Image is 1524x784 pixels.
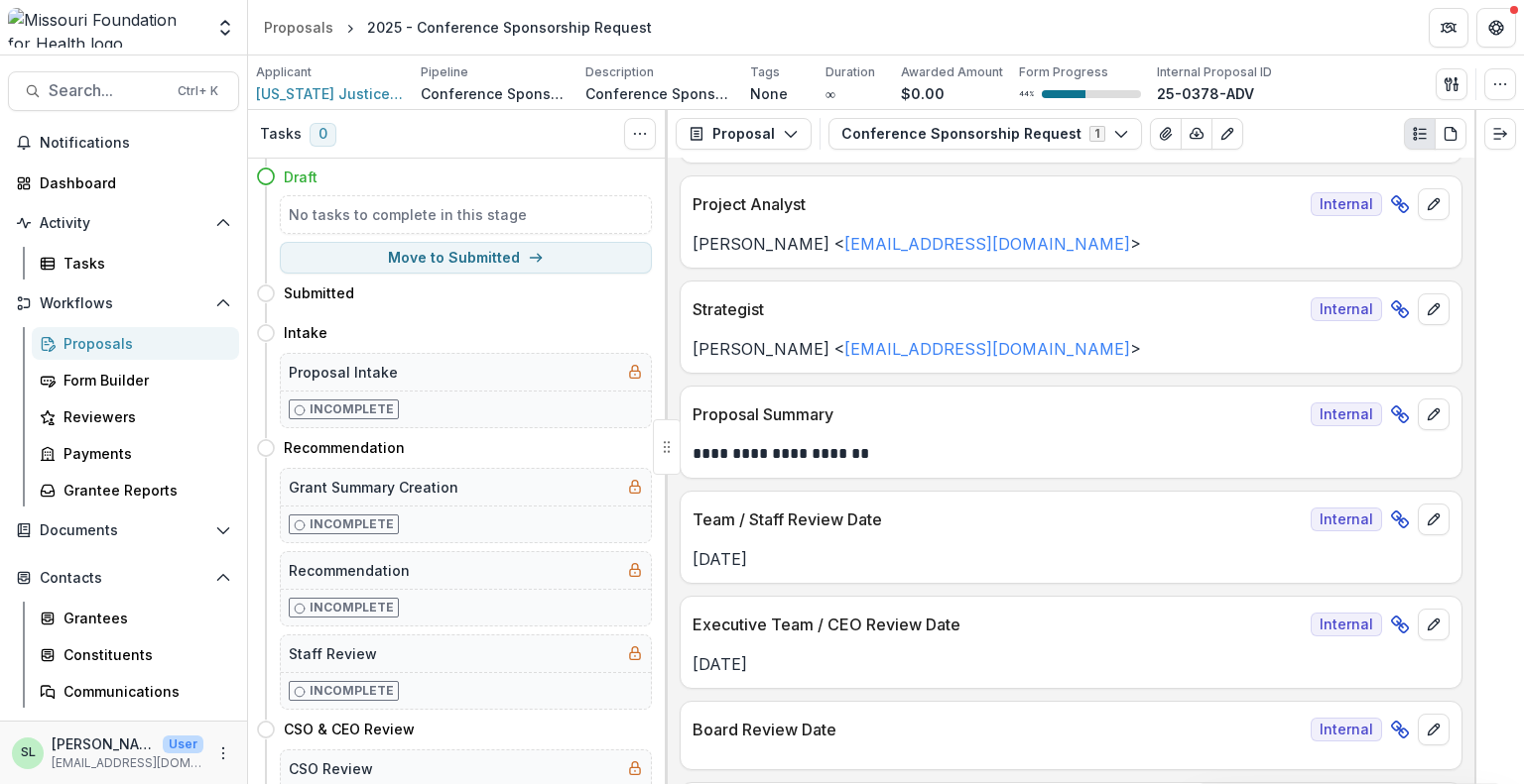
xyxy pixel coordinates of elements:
h5: No tasks to complete in this stage [289,204,643,225]
p: Description [585,63,654,81]
div: Dashboard [40,172,223,193]
p: Pipeline [421,63,468,81]
span: Notifications [40,135,231,152]
div: Sada Lindsey [21,746,36,759]
div: Grantees [63,608,223,628]
div: Constituents [63,644,223,665]
a: Tasks [32,247,239,280]
div: Ctrl + K [174,80,222,102]
button: Partners [1429,8,1468,48]
p: Project Analyst [693,192,1303,216]
button: Plaintext view [1404,118,1436,150]
div: Proposals [264,17,333,38]
button: Move to Submitted [280,242,652,274]
div: Reviewers [63,406,223,427]
p: Conference Sponsorship [421,83,570,104]
a: [US_STATE] Justice Coalition [256,83,405,104]
h3: Tasks [260,126,302,143]
p: Incomplete [310,599,394,616]
button: edit [1418,504,1450,535]
button: More [211,741,235,765]
button: Open entity switcher [211,8,239,48]
button: edit [1418,609,1450,640]
p: 44 % [1019,87,1034,101]
p: Applicant [256,63,312,81]
button: Open Data & Reporting [8,716,239,747]
a: Form Builder [32,364,239,396]
a: Grantee Reports [32,474,239,506]
a: Reviewers [32,400,239,433]
h4: Recommendation [284,437,405,458]
h5: Staff Review [289,643,377,664]
nav: breadcrumb [256,13,660,42]
p: Team / Staff Review Date [693,507,1303,531]
span: Search... [49,81,166,100]
a: Payments [32,437,239,470]
a: Proposals [256,13,341,42]
div: 2025 - Conference Sponsorship Request [367,17,652,38]
span: Internal [1311,297,1382,321]
p: Form Progress [1019,63,1108,81]
button: edit [1418,714,1450,745]
span: Internal [1311,402,1382,426]
p: Incomplete [310,400,394,418]
p: None [750,83,788,104]
button: Open Activity [8,207,239,239]
button: Toggle View Cancelled Tasks [624,118,656,150]
p: [PERSON_NAME] [52,733,155,754]
button: Open Contacts [8,562,239,594]
a: Communications [32,675,239,708]
button: PDF view [1435,118,1466,150]
h5: Recommendation [289,560,410,581]
p: Incomplete [310,515,394,533]
img: Missouri Foundation for Health logo [8,8,203,48]
p: Duration [825,63,875,81]
h4: CSO & CEO Review [284,719,415,739]
div: Proposals [63,333,223,354]
p: Conference Sponsorship [585,83,734,104]
h5: CSO Review [289,758,373,779]
div: Grantee Reports [63,480,223,501]
button: Expand right [1484,118,1516,150]
p: Awarded Amount [901,63,1003,81]
span: Internal [1311,192,1382,216]
p: Executive Team / CEO Review Date [693,613,1303,636]
p: ∞ [825,83,835,104]
p: [EMAIL_ADDRESS][DOMAIN_NAME] [52,754,203,772]
div: Form Builder [63,370,223,391]
p: $0.00 [901,83,945,104]
h5: Grant Summary Creation [289,477,458,498]
p: [PERSON_NAME] < > [693,337,1450,361]
button: Get Help [1476,8,1516,48]
button: Search... [8,71,239,111]
a: Proposals [32,327,239,360]
p: Strategist [693,297,1303,321]
h5: Proposal Intake [289,362,398,383]
button: Open Workflows [8,287,239,319]
p: Internal Proposal ID [1157,63,1272,81]
button: View Attached Files [1150,118,1182,150]
a: [EMAIL_ADDRESS][DOMAIN_NAME] [844,339,1130,359]
span: 0 [310,123,336,147]
a: Grantees [32,602,239,634]
p: [DATE] [693,547,1450,571]
p: User [163,735,203,753]
a: Constituents [32,638,239,671]
span: Workflows [40,295,207,312]
p: Proposal Summary [693,402,1303,426]
div: Tasks [63,253,223,274]
button: Open Documents [8,514,239,546]
button: edit [1418,398,1450,430]
span: Contacts [40,570,207,587]
a: [EMAIL_ADDRESS][DOMAIN_NAME] [844,234,1130,254]
h4: Submitted [284,282,354,303]
button: Notifications [8,127,239,159]
button: Edit as form [1211,118,1243,150]
div: Payments [63,443,223,464]
div: Communications [63,681,223,702]
span: Internal [1311,507,1382,531]
button: Proposal [676,118,812,150]
span: Internal [1311,718,1382,741]
p: Board Review Date [693,718,1303,741]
